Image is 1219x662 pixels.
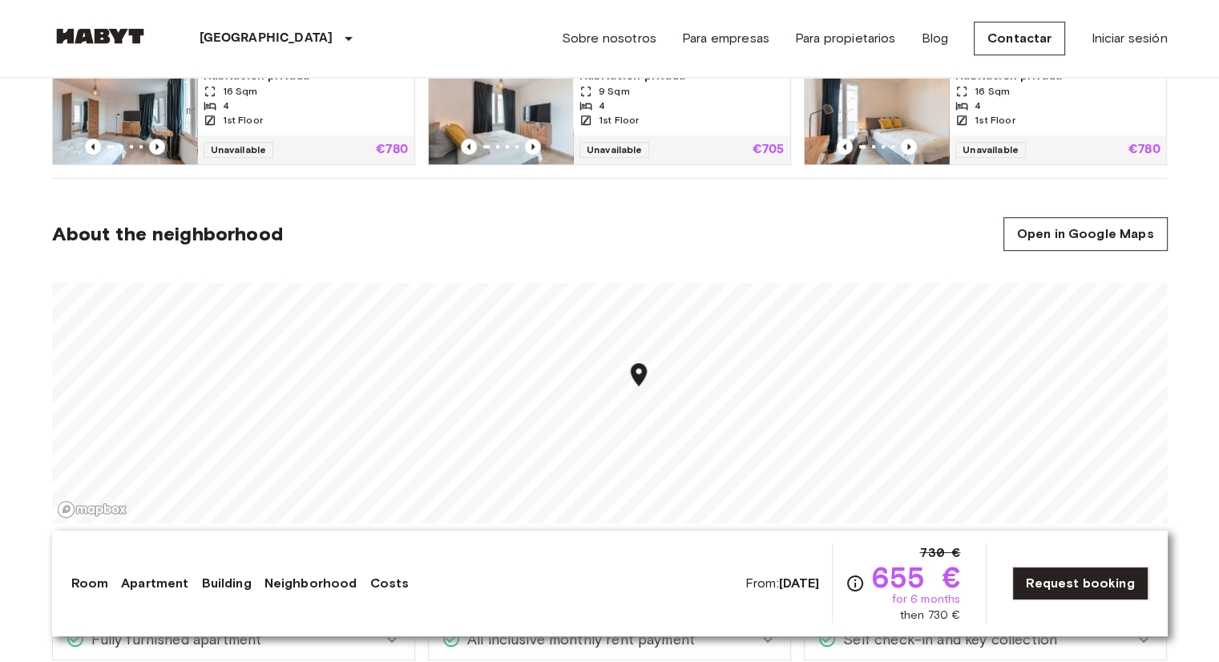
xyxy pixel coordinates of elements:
[369,574,409,593] a: Costs
[85,629,262,650] span: Fully furnished apartment
[461,139,477,155] button: Previous image
[745,575,820,592] span: From:
[1128,143,1160,156] p: €780
[264,574,357,593] a: Neighborhood
[1003,217,1168,251] a: Open in Google Maps
[201,574,251,593] a: Building
[52,283,1168,523] canvas: Map
[891,591,960,608] span: for 6 months
[223,99,229,113] span: 4
[52,28,148,44] img: Habyt
[562,29,656,48] a: Sobre nosotros
[682,29,769,48] a: Para empresas
[223,84,258,99] span: 16 Sqm
[429,620,790,660] div: All inclusive monthly rent payment
[975,84,1010,99] span: 16 Sqm
[975,113,1015,127] span: 1st Floor
[901,139,917,155] button: Previous image
[52,222,283,246] span: About the neighborhood
[837,139,853,155] button: Previous image
[974,22,1065,55] a: Contactar
[804,67,1167,165] a: Marketing picture of unit DE-01-006-001-02HFPrevious imagePrevious imageHabitación privada16 Sqm4...
[223,113,263,127] span: 1st Floor
[53,68,197,164] img: Marketing picture of unit DE-01-006-001-04HF
[805,68,949,164] img: Marketing picture of unit DE-01-006-001-02HF
[753,143,785,156] p: €705
[921,29,948,48] a: Blog
[53,620,414,660] div: Fully furnished apartment
[1091,29,1167,48] a: Iniciar sesión
[599,99,605,113] span: 4
[795,29,896,48] a: Para propietarios
[149,139,165,155] button: Previous image
[846,574,865,593] svg: Check cost overview for full price breakdown. Please note that discounts apply to new joiners onl...
[900,608,961,624] span: then 730 €
[52,67,415,165] a: Marketing picture of unit DE-01-006-001-04HFPrevious imagePrevious imageHabitación privada16 Sqm4...
[429,68,573,164] img: Marketing picture of unit DE-01-006-001-03HF
[805,620,1166,660] div: Self check-in and key collection
[71,574,109,593] a: Room
[624,361,652,394] div: Map marker
[57,500,127,519] a: Mapbox logo
[955,142,1026,158] span: Unavailable
[599,84,630,99] span: 9 Sqm
[204,142,274,158] span: Unavailable
[461,629,695,650] span: All inclusive monthly rent payment
[525,139,541,155] button: Previous image
[579,142,650,158] span: Unavailable
[1012,567,1148,600] a: Request booking
[428,67,791,165] a: Marketing picture of unit DE-01-006-001-03HFPrevious imagePrevious imageHabitación privada9 Sqm41...
[919,543,960,563] span: 730 €
[837,629,1057,650] span: Self check-in and key collection
[121,574,188,593] a: Apartment
[376,143,408,156] p: €780
[779,575,820,591] b: [DATE]
[200,29,333,48] p: [GEOGRAPHIC_DATA]
[975,99,981,113] span: 4
[871,563,960,591] span: 655 €
[599,113,639,127] span: 1st Floor
[85,139,101,155] button: Previous image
